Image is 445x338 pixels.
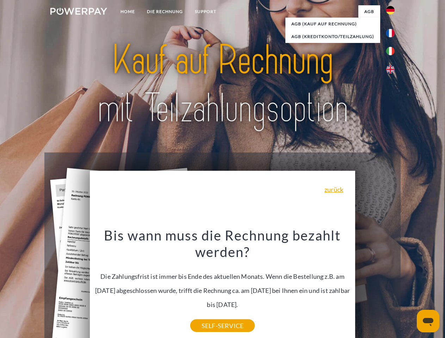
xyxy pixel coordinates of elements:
[386,65,395,74] img: en
[190,319,255,332] a: SELF-SERVICE
[285,18,380,30] a: AGB (Kauf auf Rechnung)
[189,5,222,18] a: SUPPORT
[386,29,395,37] img: fr
[94,227,351,261] h3: Bis wann muss die Rechnung bezahlt werden?
[50,8,107,15] img: logo-powerpay-white.svg
[386,47,395,55] img: it
[141,5,189,18] a: DIE RECHNUNG
[325,186,343,193] a: zurück
[285,30,380,43] a: AGB (Kreditkonto/Teilzahlung)
[417,310,439,332] iframe: Schaltfläche zum Öffnen des Messaging-Fensters
[358,5,380,18] a: agb
[386,6,395,14] img: de
[94,227,351,326] div: Die Zahlungsfrist ist immer bis Ende des aktuellen Monats. Wenn die Bestellung z.B. am [DATE] abg...
[115,5,141,18] a: Home
[67,34,378,135] img: title-powerpay_de.svg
